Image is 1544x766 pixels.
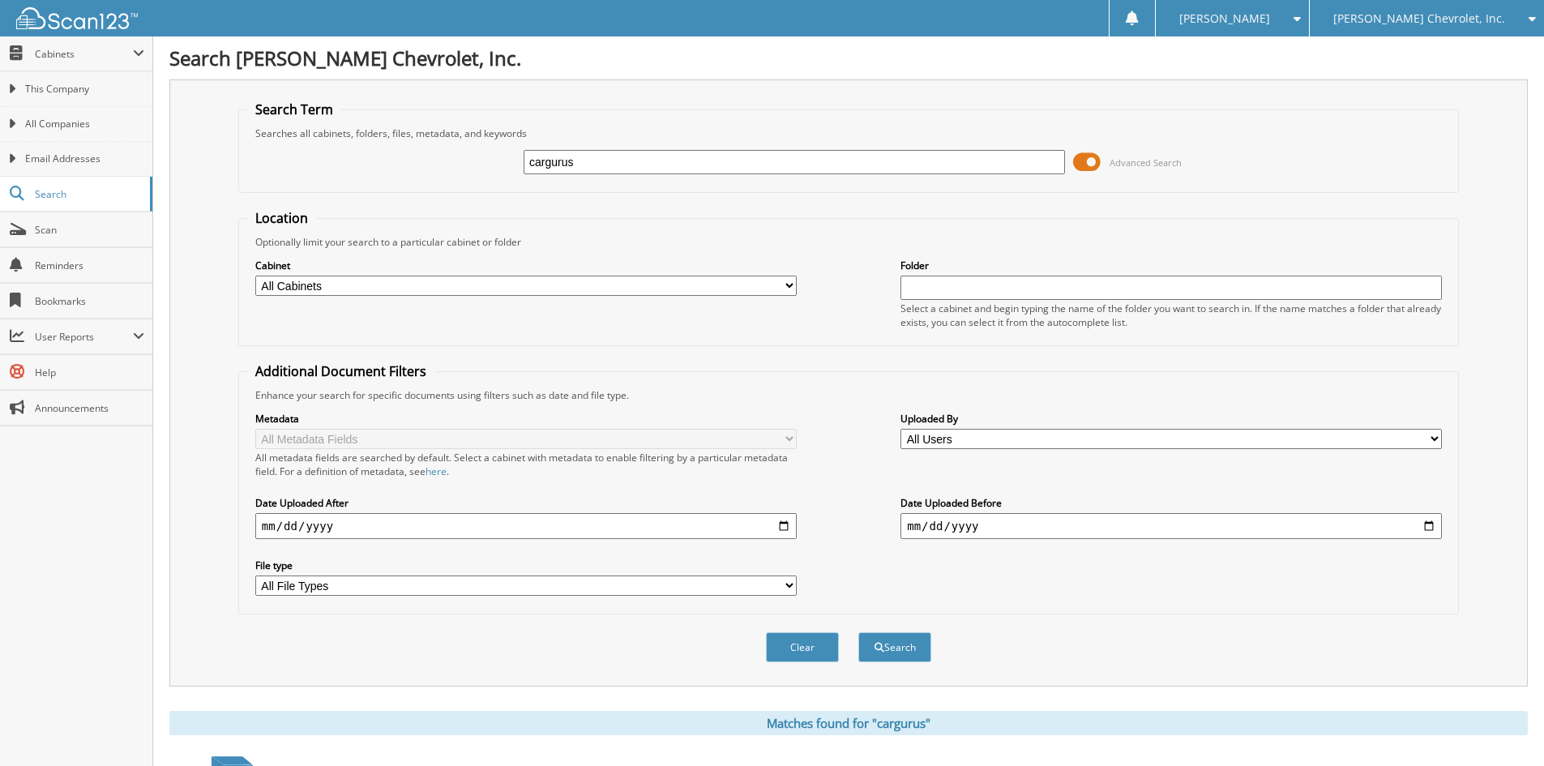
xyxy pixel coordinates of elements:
[247,388,1450,402] div: Enhance your search for specific documents using filters such as date and file type.
[16,7,138,29] img: scan123-logo-white.svg
[900,513,1442,539] input: end
[35,401,144,415] span: Announcements
[1463,688,1544,766] iframe: Chat Widget
[247,126,1450,140] div: Searches all cabinets, folders, files, metadata, and keywords
[900,496,1442,510] label: Date Uploaded Before
[900,259,1442,272] label: Folder
[255,513,797,539] input: start
[35,259,144,272] span: Reminders
[25,117,144,131] span: All Companies
[1110,156,1182,169] span: Advanced Search
[35,330,133,344] span: User Reports
[35,294,144,308] span: Bookmarks
[169,45,1528,71] h1: Search [PERSON_NAME] Chevrolet, Inc.
[25,82,144,96] span: This Company
[900,302,1442,329] div: Select a cabinet and begin typing the name of the folder you want to search in. If the name match...
[247,362,434,380] legend: Additional Document Filters
[426,464,447,478] a: here
[247,209,316,227] legend: Location
[35,47,133,61] span: Cabinets
[255,259,797,272] label: Cabinet
[255,558,797,572] label: File type
[766,632,839,662] button: Clear
[25,152,144,166] span: Email Addresses
[35,187,142,201] span: Search
[35,366,144,379] span: Help
[255,412,797,426] label: Metadata
[35,223,144,237] span: Scan
[169,711,1528,735] div: Matches found for "cargurus"
[900,412,1442,426] label: Uploaded By
[255,496,797,510] label: Date Uploaded After
[858,632,931,662] button: Search
[1179,14,1270,24] span: [PERSON_NAME]
[1333,14,1505,24] span: [PERSON_NAME] Chevrolet, Inc.
[247,101,341,118] legend: Search Term
[247,235,1450,249] div: Optionally limit your search to a particular cabinet or folder
[255,451,797,478] div: All metadata fields are searched by default. Select a cabinet with metadata to enable filtering b...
